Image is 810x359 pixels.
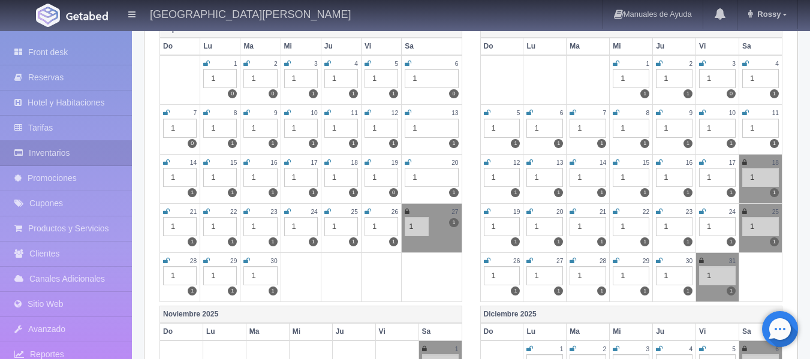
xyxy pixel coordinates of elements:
th: Do [160,323,203,340]
small: 4 [775,61,779,67]
small: 3 [732,61,736,67]
div: 1 [243,217,277,236]
div: 1 [570,168,606,187]
div: 1 [699,119,736,138]
label: 1 [349,139,358,148]
div: 1 [656,266,692,285]
div: 1 [484,168,520,187]
label: 1 [683,139,692,148]
div: 1 [163,266,197,285]
label: 1 [770,139,779,148]
small: 19 [513,209,520,215]
small: 15 [230,159,237,166]
th: Ma [567,323,610,340]
div: 1 [405,69,458,88]
small: 28 [600,258,606,264]
small: 1 [455,346,459,352]
th: Ma [240,38,281,55]
label: 1 [770,89,779,98]
small: 29 [643,258,649,264]
label: 1 [727,286,736,295]
small: 29 [230,258,237,264]
th: Vi [361,38,401,55]
small: 6 [455,61,459,67]
small: 4 [354,61,358,67]
label: 1 [770,188,779,197]
small: 25 [772,209,779,215]
label: 1 [640,89,649,98]
label: 1 [511,188,520,197]
div: 1 [526,217,563,236]
label: 1 [683,89,692,98]
div: 1 [699,266,736,285]
label: 1 [449,218,458,227]
label: 1 [511,237,520,246]
th: Lu [203,323,246,340]
label: 0 [188,139,197,148]
div: 1 [656,69,692,88]
label: 1 [554,286,563,295]
img: Getabed [66,11,108,20]
small: 2 [274,61,278,67]
small: 23 [686,209,692,215]
small: 9 [689,110,692,116]
th: Lu [523,323,567,340]
label: 1 [597,139,606,148]
label: 1 [727,188,736,197]
div: 1 [570,119,606,138]
th: Mi [289,323,332,340]
th: Ju [653,38,696,55]
th: Ma [246,323,289,340]
label: 1 [228,139,237,148]
th: Sa [739,38,782,55]
div: 1 [365,168,398,187]
label: 1 [309,139,318,148]
small: 2 [603,346,607,352]
small: 24 [729,209,736,215]
th: Ju [321,38,361,55]
label: 1 [349,188,358,197]
label: 1 [188,237,197,246]
small: 28 [190,258,197,264]
small: 18 [351,159,358,166]
small: 5 [732,346,736,352]
div: 1 [243,266,277,285]
div: 1 [365,69,398,88]
h4: [GEOGRAPHIC_DATA][PERSON_NAME] [150,6,351,21]
th: Sa [402,38,462,55]
small: 25 [351,209,358,215]
div: 1 [570,217,606,236]
label: 1 [511,139,520,148]
div: 1 [742,217,779,236]
div: 1 [324,69,358,88]
small: 7 [194,110,197,116]
label: 1 [309,188,318,197]
small: 14 [190,159,197,166]
small: 3 [646,346,650,352]
label: 0 [389,188,398,197]
small: 30 [270,258,277,264]
label: 0 [269,89,278,98]
th: Sa [418,323,462,340]
div: 1 [163,168,197,187]
div: 1 [656,168,692,187]
small: 1 [646,61,650,67]
th: Ju [653,323,696,340]
small: 13 [556,159,563,166]
div: 1 [284,69,318,88]
small: 22 [643,209,649,215]
small: 17 [311,159,317,166]
small: 14 [600,159,606,166]
div: 1 [243,168,277,187]
div: 1 [284,119,318,138]
th: Ma [567,38,610,55]
div: 1 [613,217,649,236]
div: 1 [163,119,197,138]
div: 1 [656,119,692,138]
div: 1 [656,217,692,236]
div: 1 [526,119,563,138]
label: 1 [269,286,278,295]
label: 1 [597,237,606,246]
div: 1 [699,69,736,88]
small: 9 [274,110,278,116]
